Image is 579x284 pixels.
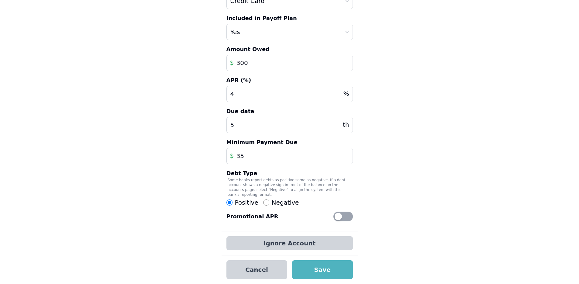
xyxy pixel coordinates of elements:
[226,178,353,197] p: Some banks report debts as positive some as negative. If a debt account shows a negative sign in ...
[226,212,278,221] label: Promotional APR
[226,107,353,116] label: Due date
[226,236,353,250] button: Ignore Account
[226,199,233,206] input: Positive
[230,58,234,67] span: $
[226,148,353,164] input: 0.00
[343,89,349,98] span: %
[226,260,287,279] button: Cancel
[226,138,353,147] label: Minimum Payment Due
[226,169,353,178] label: Debt Type
[226,14,353,23] label: Included in Payoff Plan
[292,260,353,279] button: Save
[226,86,353,102] input: 0.00
[226,45,353,54] label: Amount Owed
[226,76,353,85] label: APR (%)
[343,120,349,129] span: th
[226,55,353,71] input: 0.00
[226,117,353,133] input: 4th
[263,199,269,206] input: Negative
[272,198,299,207] span: Negative
[235,198,258,207] span: Positive
[230,151,234,160] span: $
